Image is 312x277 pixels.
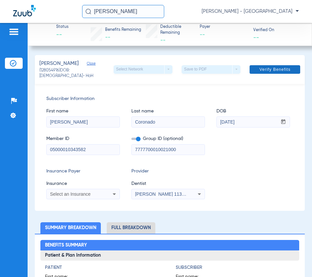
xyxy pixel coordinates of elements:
img: hamburger-icon [9,28,19,36]
span: Select an Insurance [50,191,91,197]
span: Provider [131,168,205,175]
h2: Benefits Summary [40,240,299,250]
li: Full Breakdown [107,222,155,234]
input: Search for patients [82,5,164,18]
span: -- [56,31,69,39]
span: Verified On [253,28,301,33]
span: -- [253,34,259,41]
span: Benefits Remaining [105,27,141,33]
img: Zuub Logo [13,5,36,16]
span: Insurance [46,180,120,187]
span: Subscriber Information [46,95,294,102]
span: -- [160,38,166,43]
h4: Subscriber [176,264,295,271]
span: Insurance Payer [46,168,120,175]
span: -- [105,35,110,40]
button: Verify Benefits [250,65,300,74]
span: -- [200,31,248,39]
span: DOB [216,108,290,115]
span: Group ID (optional) [131,135,205,142]
span: Close [87,61,93,68]
img: Search Icon [85,9,91,14]
span: [PERSON_NAME] [39,60,79,68]
span: Deductible Remaining [160,24,194,36]
h3: Patient & Plan Information [40,250,299,261]
span: Member ID [46,135,120,142]
li: Summary Breakdown [40,222,101,234]
span: Dentist [131,180,205,187]
span: [PERSON_NAME] 1134810021 [135,191,200,197]
span: Verify Benefits [259,67,291,72]
iframe: Chat Widget [279,246,312,277]
span: Status [56,24,69,30]
span: [PERSON_NAME] - [GEOGRAPHIC_DATA] [202,8,299,15]
span: Payer [200,24,248,30]
h4: Patient [45,264,164,271]
span: Last name [131,108,205,115]
span: (128054916) DOB: [DEMOGRAPHIC_DATA] - HoH [39,68,114,79]
span: First name [46,108,120,115]
button: Open calendar [277,117,290,127]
